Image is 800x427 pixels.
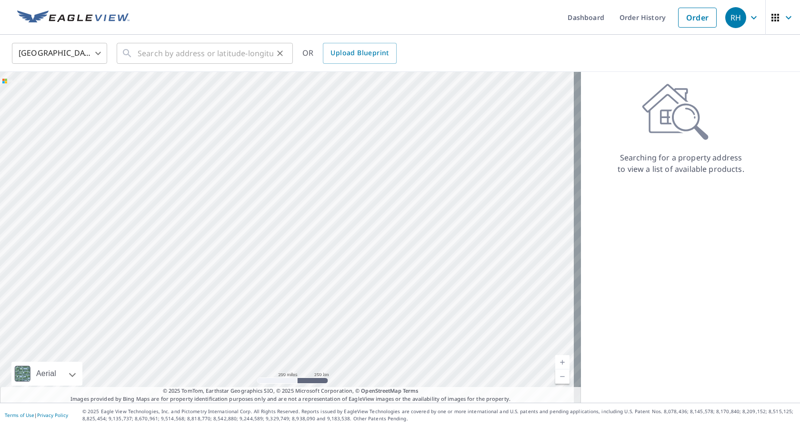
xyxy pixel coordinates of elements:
input: Search by address or latitude-longitude [138,40,273,67]
div: RH [725,7,746,28]
a: Privacy Policy [37,412,68,418]
a: Current Level 5, Zoom Out [555,369,570,384]
div: Aerial [11,362,82,386]
p: © 2025 Eagle View Technologies, Inc. and Pictometry International Corp. All Rights Reserved. Repo... [82,408,795,422]
a: Terms [403,387,419,394]
p: Searching for a property address to view a list of available products. [617,152,745,175]
p: | [5,412,68,418]
div: Aerial [33,362,59,386]
div: OR [302,43,397,64]
span: © 2025 TomTom, Earthstar Geographics SIO, © 2025 Microsoft Corporation, © [163,387,419,395]
button: Clear [273,47,287,60]
span: Upload Blueprint [330,47,389,59]
a: Current Level 5, Zoom In [555,355,570,369]
img: EV Logo [17,10,130,25]
a: Order [678,8,717,28]
a: Terms of Use [5,412,34,418]
a: OpenStreetMap [361,387,401,394]
a: Upload Blueprint [323,43,396,64]
div: [GEOGRAPHIC_DATA] [12,40,107,67]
